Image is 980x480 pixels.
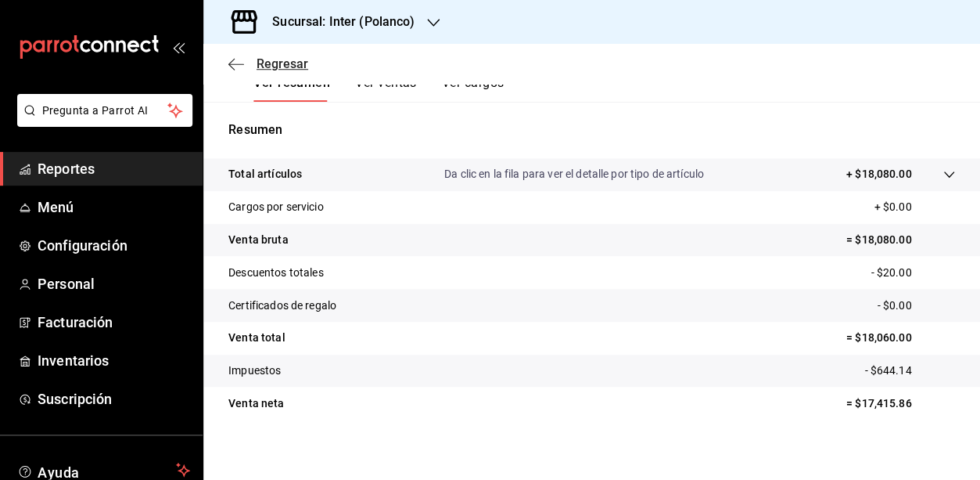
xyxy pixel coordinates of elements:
p: - $644.14 [864,363,955,379]
p: = $17,415.86 [845,395,955,412]
p: Venta total [228,330,285,346]
button: Ver ventas [355,75,417,102]
p: - $0.00 [877,298,955,314]
span: Pregunta a Parrot AI [42,103,168,119]
span: Inventarios [38,350,190,371]
p: - $20.00 [871,265,955,281]
a: Pregunta a Parrot AI [11,114,192,130]
span: Ayuda [38,460,170,479]
p: Descuentos totales [228,265,323,281]
span: Regresar [257,56,308,71]
button: Ver cargos [442,75,504,102]
p: Da clic en la fila para ver el detalle por tipo de artículo [444,166,704,182]
span: Personal [38,273,190,294]
p: Venta neta [228,395,284,412]
p: Impuestos [228,363,281,379]
span: Reportes [38,158,190,179]
div: navigation tabs [253,75,504,102]
p: Certificados de regalo [228,298,336,314]
p: = $18,060.00 [845,330,955,346]
p: Total artículos [228,166,302,182]
button: Regresar [228,56,308,71]
span: Configuración [38,235,190,256]
p: + $18,080.00 [845,166,911,182]
span: Menú [38,197,190,218]
p: Resumen [228,121,955,139]
button: open_drawer_menu [172,41,185,53]
span: Suscripción [38,388,190,410]
h3: Sucursal: Inter (Polanco) [260,13,415,31]
button: Ver resumen [253,75,330,102]
p: Venta bruta [228,232,288,248]
p: = $18,080.00 [845,232,955,248]
span: Facturación [38,312,190,333]
button: Pregunta a Parrot AI [17,94,192,127]
p: + $0.00 [874,199,955,215]
p: Cargos por servicio [228,199,324,215]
